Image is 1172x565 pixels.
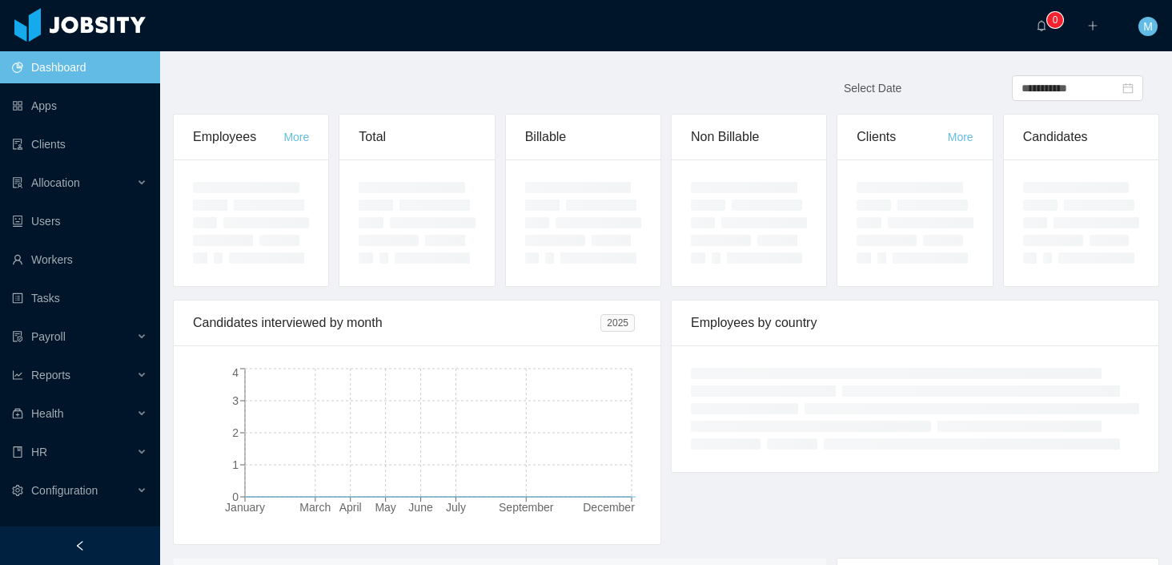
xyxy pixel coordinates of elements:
[12,51,147,83] a: icon: pie-chartDashboard
[1122,83,1134,94] i: icon: calendar
[12,128,147,160] a: icon: auditClients
[1023,115,1139,159] div: Candidates
[283,131,309,143] a: More
[1047,12,1063,28] sup: 0
[844,82,901,95] span: Select Date
[583,501,635,514] tspan: December
[499,501,554,514] tspan: September
[12,90,147,122] a: icon: appstoreApps
[600,314,635,332] span: 2025
[691,301,1139,345] div: Employees by country
[359,115,475,159] div: Total
[12,177,23,188] i: icon: solution
[12,408,23,419] i: icon: medicine-box
[31,330,66,343] span: Payroll
[1087,20,1098,31] i: icon: plus
[31,369,70,381] span: Reports
[525,115,641,159] div: Billable
[232,426,239,439] tspan: 2
[299,501,331,514] tspan: March
[31,484,98,497] span: Configuration
[408,501,433,514] tspan: June
[31,407,63,420] span: Health
[1143,17,1153,36] span: M
[12,244,147,276] a: icon: userWorkers
[12,282,147,314] a: icon: profileTasks
[691,115,807,159] div: Non Billable
[948,131,973,143] a: More
[12,446,23,458] i: icon: book
[12,331,23,342] i: icon: file-protect
[12,369,23,381] i: icon: line-chart
[1036,20,1047,31] i: icon: bell
[339,501,362,514] tspan: April
[12,205,147,237] a: icon: robotUsers
[232,394,239,407] tspan: 3
[12,485,23,496] i: icon: setting
[375,501,395,514] tspan: May
[193,301,600,345] div: Candidates interviewed by month
[225,501,265,514] tspan: January
[193,115,283,159] div: Employees
[857,115,947,159] div: Clients
[232,366,239,379] tspan: 4
[446,501,466,514] tspan: July
[232,490,239,503] tspan: 0
[31,176,80,189] span: Allocation
[232,458,239,471] tspan: 1
[31,446,47,458] span: HR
